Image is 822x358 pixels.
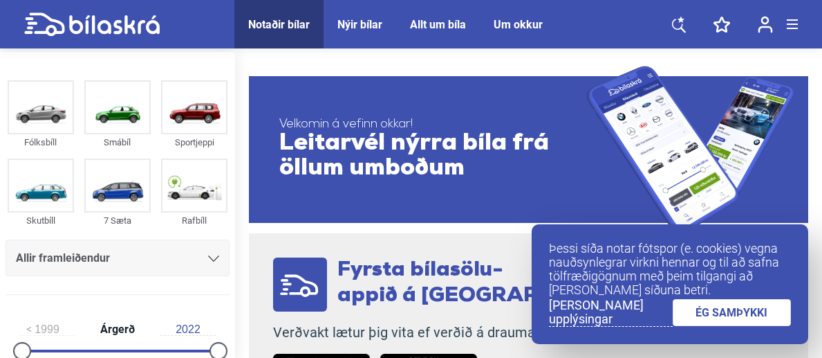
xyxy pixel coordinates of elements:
a: [PERSON_NAME] upplýsingar [549,298,673,327]
div: Fólksbíll [8,134,74,150]
div: 7 Sæta [84,213,151,229]
p: Þessi síða notar fótspor (e. cookies) vegna nauðsynlegrar virkni hennar og til að safna tölfræðig... [549,242,791,297]
img: user-login.svg [758,16,773,33]
span: Allir framleiðendur [16,249,110,268]
a: Allt um bíla [410,18,466,31]
a: Nýir bílar [337,18,382,31]
span: Árgerð [97,324,138,335]
div: Sportjeppi [161,134,227,150]
div: Smábíl [84,134,151,150]
span: Fyrsta bílasölu- appið á [GEOGRAPHIC_DATA]! [337,260,661,307]
span: Leitarvél nýrra bíla frá öllum umboðum [279,132,587,181]
p: Verðvakt lætur þig vita ef verðið á draumabílnum lækkar. [273,324,661,341]
a: Notaðir bílar [248,18,310,31]
a: Um okkur [494,18,543,31]
div: Rafbíll [161,213,227,229]
div: Skutbíll [8,213,74,229]
a: ÉG SAMÞYKKI [673,299,792,326]
a: Velkomin á vefinn okkar!Leitarvél nýrra bíla frá öllum umboðum [249,66,808,233]
span: Velkomin á vefinn okkar! [279,118,587,132]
